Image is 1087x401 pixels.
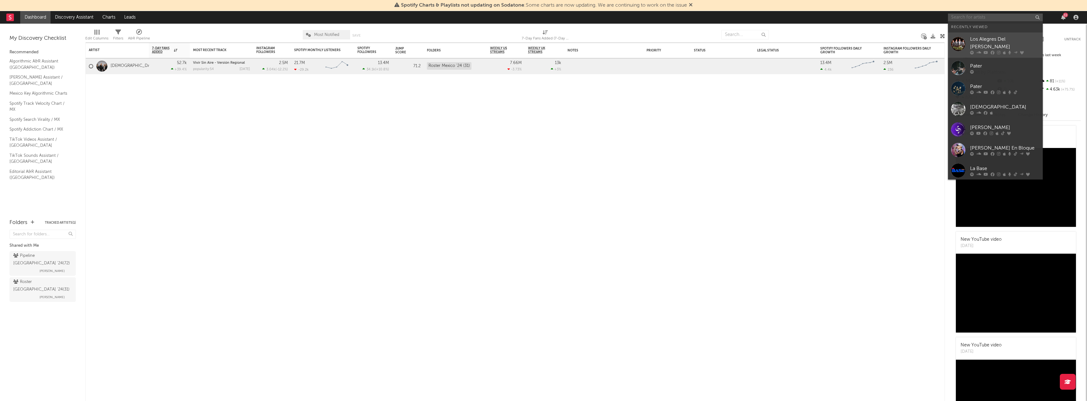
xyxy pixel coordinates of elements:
input: Search for folders... [9,230,76,239]
div: [DATE] [240,68,250,71]
div: ( ) [362,67,389,71]
a: [DEMOGRAPHIC_DATA] [111,63,157,69]
div: Instagram Followers Daily Growth [884,47,931,54]
div: +3 % [551,67,561,71]
span: Weekly UK Streams [528,46,552,54]
a: Spotify Addiction Chart / MX [9,126,70,133]
div: Artist [89,48,136,52]
span: +75.7 % [1060,88,1075,91]
a: Leads [120,11,140,24]
div: Recommended [9,49,76,56]
div: Roster [GEOGRAPHIC_DATA] '24 ( 31 ) [13,278,70,293]
a: [PERSON_NAME] Assistant / [GEOGRAPHIC_DATA] [9,74,70,87]
div: 7-Day Fans Added (7-Day Fans Added) [522,27,569,45]
div: Edit Columns [85,35,108,42]
div: popularity: 54 [193,68,214,71]
div: Pipeline [GEOGRAPHIC_DATA] '24 ( 72 ) [13,252,70,267]
div: Roster Mexico '24 (31) [427,62,471,70]
div: Los Alegres Del [PERSON_NAME] [970,36,1040,51]
div: 236 [884,68,894,72]
a: Mexico Key Algorithmic Charts [9,90,70,97]
a: [DEMOGRAPHIC_DATA] [948,99,1043,119]
span: +11 % [1054,80,1065,83]
div: 7-Day Fans Added (7-Day Fans Added) [522,35,569,42]
a: [PERSON_NAME] [948,119,1043,140]
span: Weekly US Streams [490,46,512,54]
a: Editorial A&R Assistant ([GEOGRAPHIC_DATA]) [9,168,70,181]
div: Edit Columns [85,27,108,45]
input: Search... [721,30,769,39]
div: Spotify Followers [357,46,380,54]
a: La Base [948,160,1043,181]
div: [DATE] [961,243,1002,249]
div: Notes [568,49,631,52]
input: Search for artists [948,14,1043,21]
span: 7-Day Fans Added [152,46,172,54]
a: Los Alegres Del [PERSON_NAME] [948,32,1043,58]
a: Roster [GEOGRAPHIC_DATA] '24(31)[PERSON_NAME] [9,277,76,302]
span: [PERSON_NAME] [39,293,65,301]
span: [PERSON_NAME] [39,267,65,275]
div: Priority [647,49,672,52]
span: : Some charts are now updating. We are continuing to work on the issue [401,3,687,8]
div: Status [694,49,735,52]
div: 4.63k [1039,86,1081,94]
div: A&R Pipeline [128,27,150,45]
a: Charts [98,11,120,24]
div: Recently Viewed [951,23,1040,31]
div: +39.4 % [171,67,187,71]
a: Pater [948,58,1043,78]
span: Most Notified [314,33,339,37]
button: Tracked Artists(1) [45,221,76,224]
div: Pater [970,83,1040,90]
span: -12.2 % [276,68,287,71]
div: 2.5M [884,61,892,65]
a: Discovery Assistant [51,11,98,24]
div: [PERSON_NAME] [970,124,1040,131]
div: 7.66M [510,61,522,65]
div: Filters [113,35,123,42]
div: Jump Score [395,47,411,54]
span: 3.04k [266,68,276,71]
div: 13.4M [820,61,831,65]
span: Dismiss [689,3,693,8]
div: -3.73 % [507,67,522,71]
div: Folders [9,219,27,227]
div: [DEMOGRAPHIC_DATA] [970,103,1040,111]
a: Dashboard [20,11,51,24]
div: Most Recent Track [193,48,240,52]
a: Spotify Track Velocity Chart / MX [9,100,70,113]
div: [DATE] [961,349,1002,355]
div: 11 [1063,13,1068,17]
button: Untrack [1064,36,1081,43]
div: New YouTube video [961,342,1002,349]
div: La Base [970,165,1040,172]
div: 2.5M [279,61,288,65]
div: Filters [113,27,123,45]
svg: Chart title [849,58,877,74]
div: Pater [970,62,1040,70]
div: Legal Status [757,49,798,52]
div: 4.4k [820,68,832,72]
a: Pater [948,78,1043,99]
div: New YouTube video [961,236,1002,243]
div: Folders [427,49,474,52]
span: Spotify Charts & Playlists not updating on Sodatone [401,3,524,8]
a: Spotify Search Virality / MX [9,116,70,123]
a: Algorithmic A&R Assistant ([GEOGRAPHIC_DATA]) [9,58,70,71]
div: Spotify Followers Daily Growth [820,47,868,54]
button: Save [352,34,361,37]
span: 34.1k [367,68,375,71]
svg: Chart title [323,58,351,74]
svg: Chart title [912,58,940,74]
a: TikTok Sounds Assistant / [GEOGRAPHIC_DATA] [9,152,70,165]
div: [PERSON_NAME] En Bloque [970,144,1040,152]
div: Shared with Me [9,242,76,250]
div: -29.2k [294,68,309,72]
div: 21.7M [294,61,305,65]
a: Vivir Sin Aire - Versión Regional [193,61,245,65]
div: Vivir Sin Aire - Versión Regional [193,61,250,65]
div: Instagram Followers [256,46,278,54]
button: 11 [1061,15,1066,20]
span: +10.8 % [376,68,388,71]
